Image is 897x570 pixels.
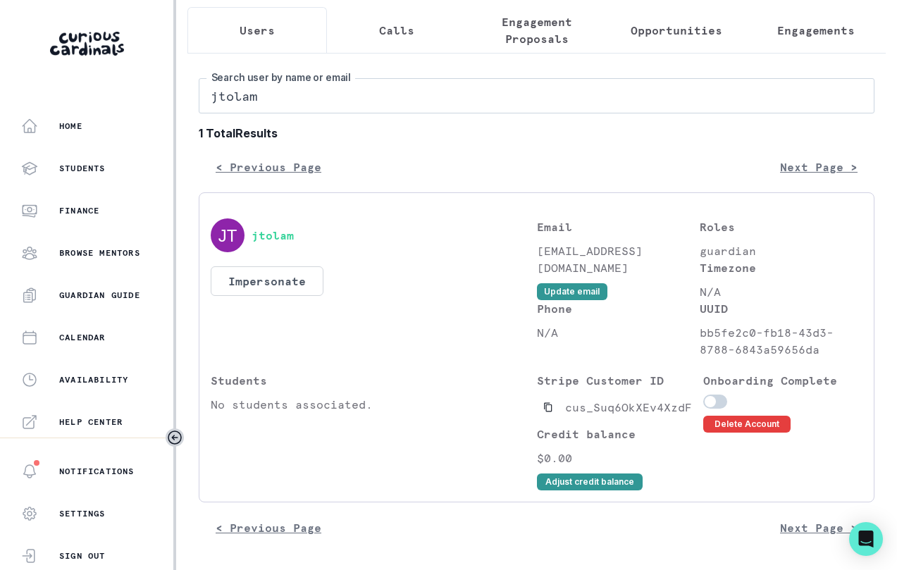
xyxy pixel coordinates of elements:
[166,428,184,447] button: Toggle sidebar
[478,13,594,47] p: Engagement Proposals
[565,399,692,416] p: cus_Suq6OkXEv4XzdF
[700,218,862,235] p: Roles
[59,205,99,216] p: Finance
[59,508,106,519] p: Settings
[59,163,106,174] p: Students
[379,22,414,39] p: Calls
[59,374,128,385] p: Availability
[537,300,700,317] p: Phone
[537,218,700,235] p: Email
[59,120,82,132] p: Home
[703,372,862,389] p: Onboarding Complete
[537,396,559,419] button: Copied to clipboard
[59,247,140,259] p: Browse Mentors
[211,396,537,413] p: No students associated.
[199,125,874,142] b: 1 Total Results
[700,324,862,358] p: bb5fe2c0-fb18-43d3-8788-6843a59656da
[240,22,275,39] p: Users
[199,153,338,181] button: < Previous Page
[211,266,323,296] button: Impersonate
[700,259,862,276] p: Timezone
[211,218,245,252] img: svg
[59,416,123,428] p: Help Center
[59,290,140,301] p: Guardian Guide
[763,514,874,542] button: Next Page >
[631,22,722,39] p: Opportunities
[849,522,883,556] div: Open Intercom Messenger
[59,466,135,477] p: Notifications
[211,372,537,389] p: Students
[537,283,607,300] button: Update email
[252,228,294,242] button: jtolam
[777,22,855,39] p: Engagements
[537,242,700,276] p: [EMAIL_ADDRESS][DOMAIN_NAME]
[50,32,124,56] img: Curious Cardinals Logo
[537,324,700,341] p: N/A
[700,300,862,317] p: UUID
[59,332,106,343] p: Calendar
[700,283,862,300] p: N/A
[537,372,696,389] p: Stripe Customer ID
[537,473,643,490] button: Adjust credit balance
[763,153,874,181] button: Next Page >
[59,550,106,562] p: Sign Out
[700,242,862,259] p: guardian
[537,450,696,466] p: $0.00
[703,416,791,433] button: Delete Account
[199,514,338,542] button: < Previous Page
[537,426,696,442] p: Credit balance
